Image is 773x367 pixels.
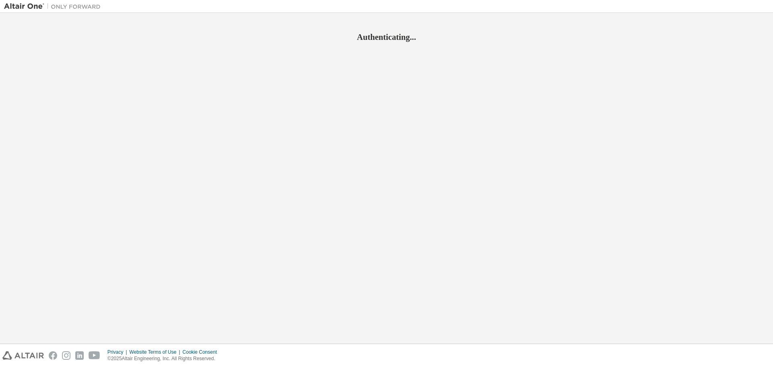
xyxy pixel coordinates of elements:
img: youtube.svg [89,351,100,360]
img: linkedin.svg [75,351,84,360]
img: instagram.svg [62,351,70,360]
img: Altair One [4,2,105,10]
div: Website Terms of Use [129,349,182,355]
div: Privacy [107,349,129,355]
h2: Authenticating... [4,32,769,42]
p: © 2025 Altair Engineering, Inc. All Rights Reserved. [107,355,222,362]
img: facebook.svg [49,351,57,360]
div: Cookie Consent [182,349,221,355]
img: altair_logo.svg [2,351,44,360]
